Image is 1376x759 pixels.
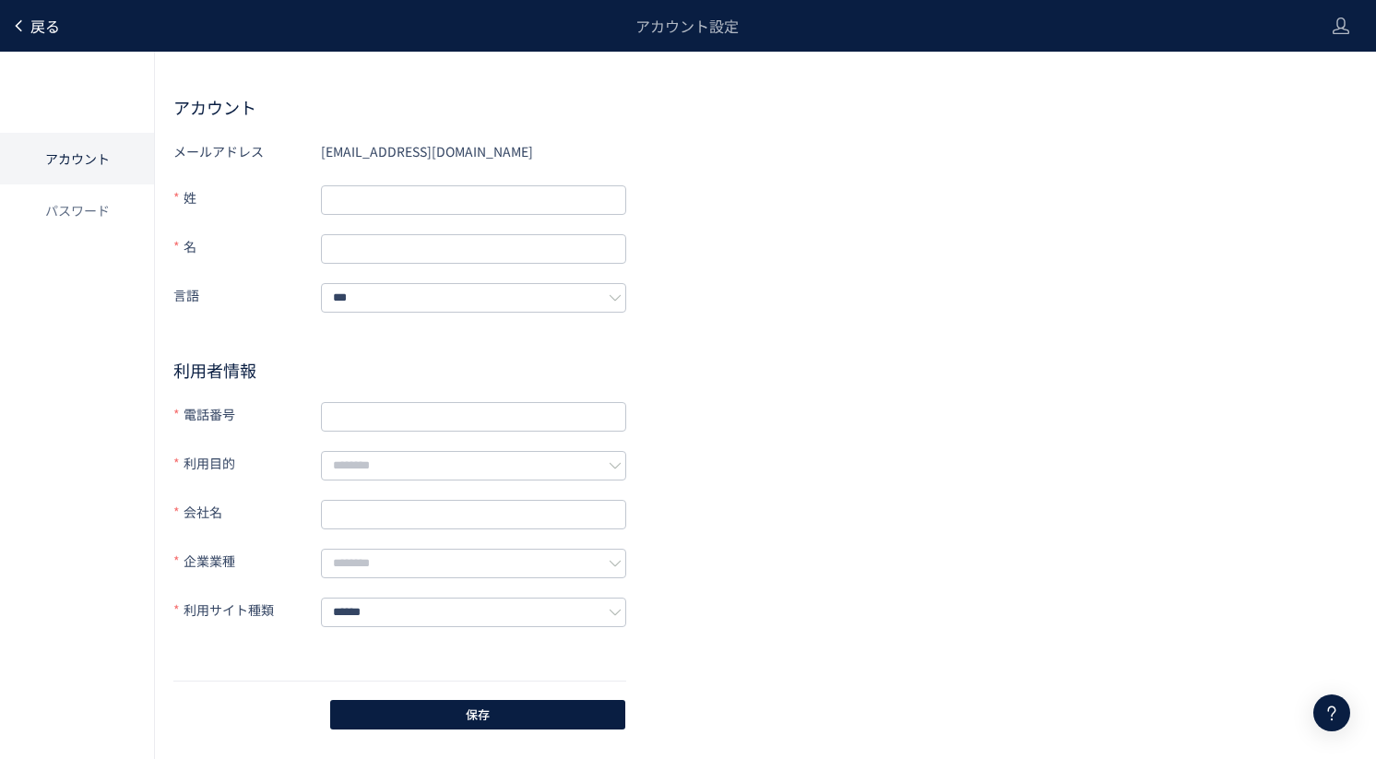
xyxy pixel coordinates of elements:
label: 利用サイト種類 [173,595,321,627]
h2: 利用者情報 [173,359,626,381]
span: 戻る [30,15,60,37]
label: 企業業種 [173,546,321,578]
span: 保存 [466,700,490,729]
label: 言語 [173,280,321,313]
label: 電話番号 [173,399,321,432]
label: メールアドレス [173,136,321,166]
h2: アカウント [173,96,1358,118]
div: [EMAIL_ADDRESS][DOMAIN_NAME] [321,136,626,166]
label: 利用目的 [173,448,321,480]
button: 保存 [330,700,625,729]
label: 会社名 [173,497,321,529]
label: 姓 [173,183,321,215]
label: 名 [173,231,321,264]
